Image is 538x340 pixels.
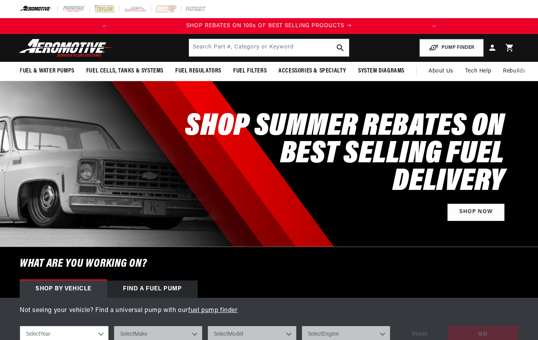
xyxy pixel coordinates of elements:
[352,62,410,80] summary: System Diagrams
[80,62,169,80] summary: Fuel Cells, Tanks & Systems
[107,281,198,298] div: Find a Fuel Pump
[86,67,163,75] span: Fuel Cells, Tanks & Systems
[358,67,404,75] span: System Diagrams
[227,62,273,80] summary: Fuel Filters
[169,62,227,80] summary: Fuel Regulators
[429,68,453,74] span: About Us
[233,67,267,75] span: Fuel Filters
[459,62,497,81] summary: Tech Help
[188,307,238,314] a: fuel pump finder
[20,306,518,316] p: Not seeing your vehicle? Find a universal pump with our
[332,39,349,56] button: search button
[423,62,459,81] a: About Us
[168,113,505,196] h2: SHOP SUMMER REBATES ON BEST SELLING FUEL DELIVERY
[17,39,115,57] img: Aeromotive
[465,67,491,76] span: Tech Help
[419,39,484,57] button: PUMP FINDER
[426,18,442,34] button: Translation missing: en.sections.announcements.next_announcement
[186,23,344,29] span: SHOP REBATES ON 100s OF BEST SELLING PRODUCTS
[273,62,352,80] summary: Accessories & Specialty
[14,62,80,80] summary: Fuel & Water Pumps
[20,67,74,75] span: Fuel & Water Pumps
[447,204,505,221] a: Shop Now
[20,281,107,298] div: Shop by vehicle
[112,22,426,30] div: 1 of 2
[96,18,112,34] button: Translation missing: en.sections.announcements.previous_announcement
[278,67,346,75] span: Accessories & Specialty
[112,22,426,30] a: SHOP REBATES ON 100s OF BEST SELLING PRODUCTS
[112,22,426,30] div: Announcement
[497,62,532,81] summary: Rebuilds
[175,67,221,75] span: Fuel Regulators
[189,39,349,56] input: Search by Part Number, Category or Keyword
[503,67,526,76] span: Rebuilds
